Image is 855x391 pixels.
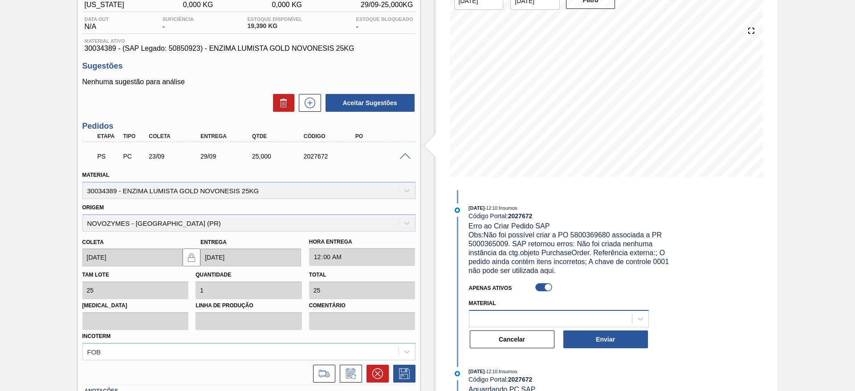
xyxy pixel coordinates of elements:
span: Apenas Ativos [469,285,512,291]
div: FOB [87,348,101,355]
div: Informar alteração no pedido [335,365,362,383]
div: 2027672 [301,153,359,160]
label: Comentário [309,299,415,312]
div: Aceitar Sugestões [321,93,415,113]
div: Código Portal: [468,212,680,220]
div: Excluir Sugestões [269,94,294,112]
div: Nova sugestão [294,94,321,112]
span: Estoque Bloqueado [356,16,413,22]
button: Cancelar [470,330,554,348]
span: Estoque Disponível [248,16,302,22]
h3: Pedidos [82,122,415,131]
span: Data out [85,16,109,22]
label: Origem [82,204,104,211]
p: Nenhuma sugestão para análise [82,78,415,86]
label: Material [82,172,110,178]
span: 29/09 - 25,000 KG [361,1,413,9]
input: dd/mm/yyyy [200,248,301,266]
button: locked [183,248,200,266]
img: locked [186,252,197,263]
button: Enviar [563,330,648,348]
span: Erro ao Criar Pedido SAP [468,222,550,230]
img: atual [455,208,460,213]
span: - 12:10 [485,206,497,211]
label: [MEDICAL_DATA] [82,299,189,312]
label: Entrega [200,239,227,245]
span: 30034389 - (SAP Legado: 50850923) - ENZIMA LUMISTA GOLD NOVONESIS 25KG [85,45,413,53]
div: Qtde [250,133,308,139]
div: N/A [82,16,111,31]
span: 19,390 KG [248,23,302,29]
div: Código Portal: [468,376,680,383]
div: Cancelar pedido [362,365,389,383]
label: Hora Entrega [309,236,415,248]
strong: 2027672 [508,212,533,220]
span: : Insumos [497,205,517,211]
div: Ir para Composição de Carga [309,365,335,383]
h3: Sugestões [82,61,415,71]
img: atual [455,371,460,376]
input: dd/mm/yyyy [82,248,183,266]
div: 25,000 [250,153,308,160]
div: 29/09/2025 [198,153,256,160]
span: Obs: Não foi possível criar a PO 5800369680 associada a PR 5000365009. SAP retornou erros: Não fo... [468,231,671,274]
div: - [160,16,196,31]
span: Material ativo [85,38,413,44]
label: Linha de Produção [195,299,302,312]
label: Quantidade [195,272,231,278]
span: : Insumos [497,369,517,374]
label: Material [469,300,496,306]
p: PS [98,153,120,160]
span: [US_STATE] [85,1,124,9]
div: - [354,16,415,31]
label: Tam lote [82,272,109,278]
label: Coleta [82,239,104,245]
div: Etapa [95,133,122,139]
strong: 2027672 [508,376,533,383]
div: Pedido de Compra [121,153,147,160]
span: 0,000 KG [272,1,302,9]
div: Entrega [198,133,256,139]
span: [DATE] [468,205,484,211]
span: 0,000 KG [183,1,213,9]
div: 23/09/2025 [147,153,204,160]
div: PO [353,133,411,139]
span: Suficiência [163,16,194,22]
span: - 12:10 [485,369,497,374]
span: [DATE] [468,369,484,374]
div: Código [301,133,359,139]
button: Aceitar Sugestões [326,94,415,112]
div: Coleta [147,133,204,139]
div: Tipo [121,133,147,139]
div: Salvar Pedido [389,365,415,383]
label: Incoterm [82,333,111,339]
label: Total [309,272,326,278]
div: Aguardando PC SAP [95,147,122,166]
